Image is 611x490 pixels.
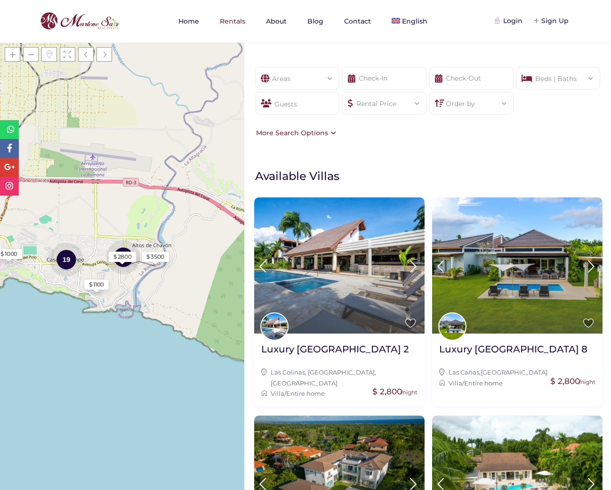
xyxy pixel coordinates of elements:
a: Las Colinas, [GEOGRAPHIC_DATA] [271,368,375,376]
a: Villa [271,390,284,397]
div: Areas [263,67,332,84]
span: English [402,17,427,25]
div: More Search Options [254,128,336,138]
img: logo [38,10,121,33]
div: , [439,367,595,377]
div: Order by [436,92,506,109]
div: / [261,388,418,399]
div: $ 1100 [89,280,104,289]
a: Entire home [286,390,325,397]
img: Luxury Villa Cañas 8 [432,197,603,334]
a: Las Cañas [449,368,479,376]
h1: Available Villas [255,169,606,183]
div: $ 3500 [146,253,164,261]
div: Beds | Baths [523,67,593,84]
img: Luxury Villa Colinas 2 [254,197,425,334]
h2: Luxury [GEOGRAPHIC_DATA] 2 [261,343,409,355]
a: Entire home [464,379,503,387]
input: Check-Out [429,67,514,90]
div: 6 [106,239,140,275]
a: Luxury [GEOGRAPHIC_DATA] 2 [261,343,409,362]
a: Luxury [GEOGRAPHIC_DATA] 8 [439,343,587,362]
div: Rental Price [349,92,419,109]
div: $ 1000 [0,250,17,258]
div: 19 [49,242,83,277]
div: Loading Maps [52,132,193,181]
div: , [261,367,418,388]
a: [GEOGRAPHIC_DATA] [271,379,338,387]
div: Guests [255,92,340,114]
a: [GEOGRAPHIC_DATA] [481,368,547,376]
div: / [439,378,595,388]
h2: Luxury [GEOGRAPHIC_DATA] 8 [439,343,587,355]
div: Login [496,16,523,26]
div: Sign Up [534,16,569,26]
a: Villa [449,379,462,387]
div: $ 2800 [113,253,132,261]
input: Check-In [342,67,426,90]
